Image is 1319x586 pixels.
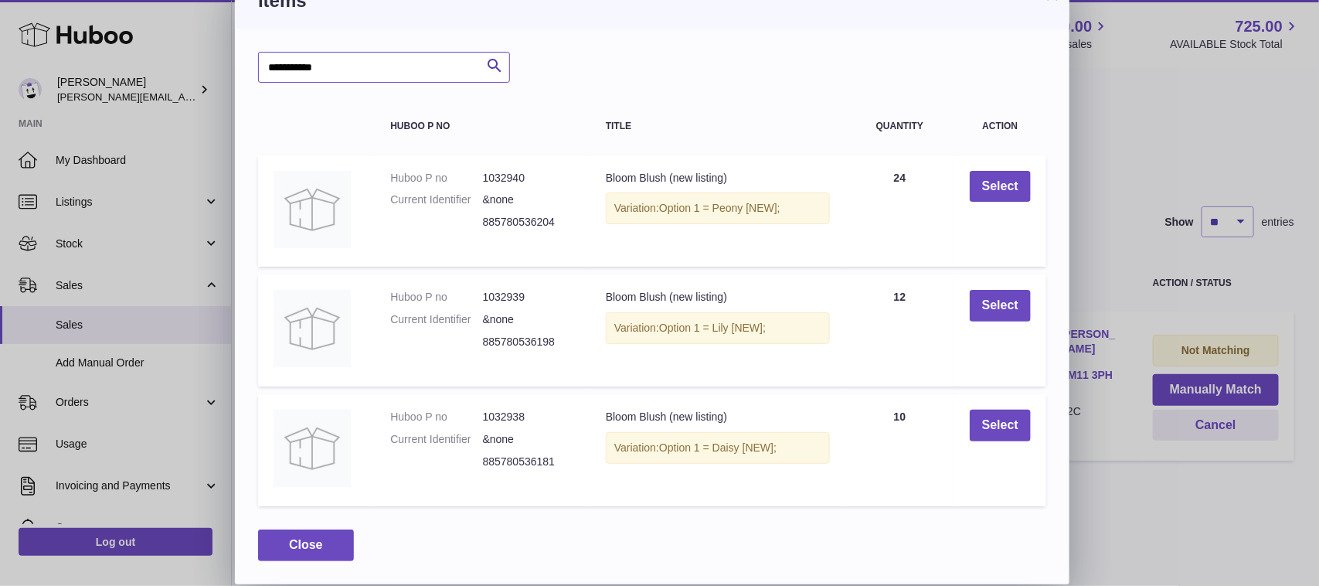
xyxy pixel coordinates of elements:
[970,410,1031,441] button: Select
[606,312,830,344] div: Variation:
[390,171,482,186] dt: Huboo P no
[970,171,1031,203] button: Select
[289,538,323,551] span: Close
[274,290,351,367] img: Bloom Blush (new listing)
[390,312,482,327] dt: Current Identifier
[606,192,830,224] div: Variation:
[590,106,845,147] th: Title
[390,192,482,207] dt: Current Identifier
[845,106,954,147] th: Quantity
[390,432,482,447] dt: Current Identifier
[483,290,575,305] dd: 1032939
[258,530,354,561] button: Close
[845,394,954,506] td: 10
[845,274,954,387] td: 12
[375,106,590,147] th: Huboo P no
[390,290,482,305] dt: Huboo P no
[606,290,830,305] div: Bloom Blush (new listing)
[659,441,777,454] span: Option 1 = Daisy [NEW];
[483,455,575,469] dd: 885780536181
[483,312,575,327] dd: &none
[483,215,575,230] dd: 885780536204
[606,432,830,464] div: Variation:
[659,322,766,334] span: Option 1 = Lily [NEW];
[970,290,1031,322] button: Select
[483,410,575,424] dd: 1032938
[606,171,830,186] div: Bloom Blush (new listing)
[274,171,351,248] img: Bloom Blush (new listing)
[483,192,575,207] dd: &none
[954,106,1046,147] th: Action
[483,335,575,349] dd: 885780536198
[483,432,575,447] dd: &none
[606,410,830,424] div: Bloom Blush (new listing)
[483,171,575,186] dd: 1032940
[659,202,780,214] span: Option 1 = Peony [NEW];
[274,410,351,487] img: Bloom Blush (new listing)
[845,155,954,267] td: 24
[390,410,482,424] dt: Huboo P no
